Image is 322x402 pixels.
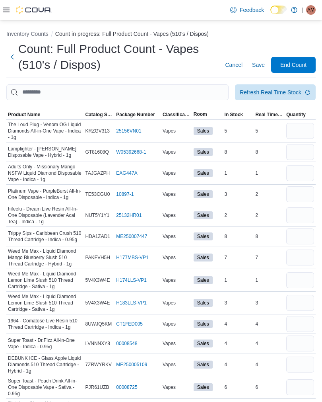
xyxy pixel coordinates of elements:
[280,61,306,69] span: End Count
[8,355,82,374] span: DEBUNK ICE - Glass Apple Liquid Diamonds 510 Thread Cartridge - Hybrid - 1g
[225,61,242,69] span: Cancel
[240,88,301,96] div: Refresh Real Time Stock
[254,147,285,157] div: 8
[197,233,209,240] span: Sales
[197,384,209,391] span: Sales
[163,111,190,118] span: Classification
[197,212,209,219] span: Sales
[6,49,18,65] button: Next
[8,146,82,158] span: Lamplighter - [PERSON_NAME] Disposable Vape - Hybrid - 1g
[194,299,213,307] span: Sales
[197,320,209,328] span: Sales
[85,277,110,283] span: 5V4X3W4E
[163,128,176,134] span: Vapes
[235,84,316,100] button: Refresh Real Time Stock
[255,111,283,118] span: Real Time Stock
[163,300,176,306] span: Vapes
[194,127,213,135] span: Sales
[8,337,82,350] span: Super Toast - Dr.Fizz All-in-One Vape - Indica - 0.95g
[8,378,82,397] span: Super Toast - Peach Drink All-in-One Disposable Vape - Sativa - 0.95g
[85,254,110,261] span: PAKFVH5H
[163,277,176,283] span: Vapes
[254,211,285,220] div: 2
[116,277,147,283] a: H174LLS-VP1
[18,41,216,73] h1: Count: Full Product Count - Vapes (510's / Dispos)
[8,271,82,290] span: Weed Me Max - Liquid Diamond Lemon Lime Slush 510 Thread Cartridge - Sativa - 1g
[116,111,155,118] span: Package Number
[194,320,213,328] span: Sales
[116,128,141,134] a: 25156VN01
[194,361,213,369] span: Sales
[194,211,213,219] span: Sales
[163,321,176,327] span: Vapes
[254,382,285,392] div: 6
[223,232,254,241] div: 8
[85,191,110,197] span: TE53CGU0
[197,127,209,135] span: Sales
[85,149,109,155] span: GT81608Q
[116,233,147,240] a: ME250007447
[270,6,287,14] input: Dark Mode
[197,170,209,177] span: Sales
[194,111,207,117] span: Room
[116,361,147,368] a: ME250005109
[223,110,254,119] button: In Stock
[254,110,285,119] button: Real Time Stock
[8,164,82,183] span: Adults Only - Missionary Mango NSFW Liquid Diamond Disposable Vape - Indica - 1g
[194,190,213,198] span: Sales
[8,318,82,330] span: 1964 - Comatose Live Resin 510 Thread Cartridge - Indica - 1g
[285,110,316,119] button: Quantity
[55,31,209,37] button: Count in progress: Full Product Count - Vapes (510's / Dispos)
[114,110,161,119] button: Package Number
[6,31,48,37] button: Inventory Counts
[163,149,176,155] span: Vapes
[194,254,213,261] span: Sales
[271,57,316,73] button: End Count
[254,360,285,369] div: 4
[163,254,176,261] span: Vapes
[223,147,254,157] div: 8
[85,321,112,327] span: 8UWJQ5KM
[116,254,148,261] a: H177MBS-VP1
[223,360,254,369] div: 4
[194,169,213,177] span: Sales
[286,111,306,118] span: Quantity
[116,300,147,306] a: H183LLS-VP1
[194,148,213,156] span: Sales
[85,170,110,176] span: TAJGAZPH
[194,340,213,347] span: Sales
[116,321,143,327] a: CT1FED005
[222,57,246,73] button: Cancel
[163,361,176,368] span: Vapes
[163,212,176,219] span: Vapes
[194,383,213,391] span: Sales
[8,111,40,118] span: Product Name
[161,110,192,119] button: Classification
[194,276,213,284] span: Sales
[254,319,285,329] div: 4
[197,299,209,306] span: Sales
[16,6,52,14] img: Cova
[85,233,111,240] span: HDA1ZAD1
[223,275,254,285] div: 1
[116,212,142,219] a: 25132HR01
[116,170,137,176] a: EAG447A
[85,384,109,390] span: PJR61UZB
[197,254,209,261] span: Sales
[8,188,82,201] span: Platinum Vape - PurpleBurst All-In-One Disposable - Indica - 1g
[223,319,254,329] div: 4
[240,6,264,14] span: Feedback
[254,275,285,285] div: 1
[306,5,316,15] div: Arial Maisonneuve
[85,340,110,347] span: LVNNNXY8
[197,277,209,284] span: Sales
[163,340,176,347] span: Vapes
[8,293,82,312] span: Weed Me Max - Liquid Diamond Lemon Lime Slush 510 Thread Cartridge - Sativa - 1g
[254,298,285,308] div: 3
[254,126,285,136] div: 5
[223,211,254,220] div: 2
[163,233,176,240] span: Vapes
[197,148,209,156] span: Sales
[301,5,303,15] p: |
[85,128,110,134] span: KRZGV313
